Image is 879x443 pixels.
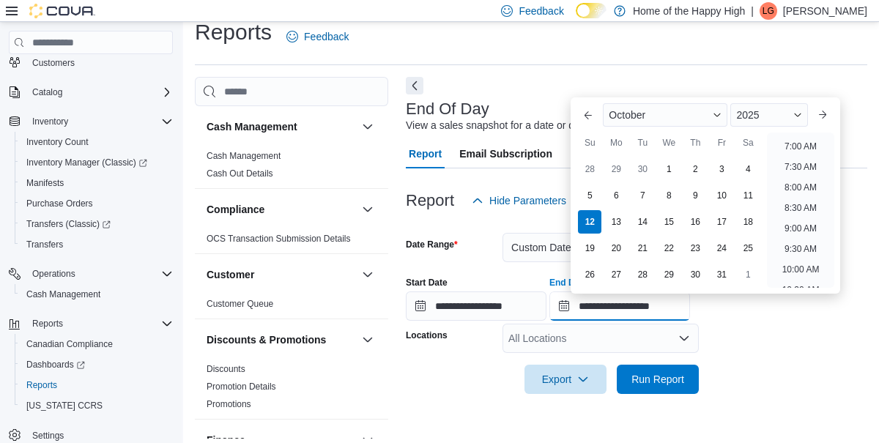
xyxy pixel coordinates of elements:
label: Locations [406,330,448,341]
a: Manifests [21,174,70,192]
a: Cash Out Details [207,168,273,179]
div: day-28 [578,157,601,181]
div: day-29 [657,263,680,286]
span: Operations [32,268,75,280]
div: day-1 [736,263,760,286]
div: day-22 [657,237,680,260]
div: day-17 [710,210,733,234]
span: Discounts [207,363,245,375]
a: Customer Queue [207,299,273,309]
div: Th [683,131,707,155]
a: [US_STATE] CCRS [21,397,108,414]
button: Reports [15,375,179,395]
input: Press the down key to open a popover containing a calendar. [406,291,546,321]
span: Washington CCRS [21,397,173,414]
div: day-14 [631,210,654,234]
span: Dashboards [26,359,85,371]
a: Inventory Count [21,133,94,151]
li: 8:30 AM [779,199,823,217]
a: Promotion Details [207,381,276,392]
button: Customer [359,266,377,283]
div: Button. Open the year selector. 2025 is currently selected. [730,103,807,127]
button: Inventory [26,113,74,130]
div: View a sales snapshot for a date or date range. [406,118,620,133]
h3: Customer [207,267,254,282]
button: Run Report [617,365,699,394]
span: Inventory [26,113,173,130]
span: Manifests [26,177,64,189]
div: Button. Open the month selector. October is currently selected. [603,103,727,127]
div: day-19 [578,237,601,260]
button: Inventory [3,111,179,132]
input: Dark Mode [576,3,607,18]
div: Sa [736,131,760,155]
span: Catalog [32,86,62,98]
button: Compliance [359,201,377,218]
button: Inventory Count [15,132,179,152]
span: Promotions [207,398,251,410]
span: Cash Management [207,150,281,162]
a: Discounts [207,364,245,374]
button: Hide Parameters [466,186,572,215]
span: LG [763,2,774,20]
button: Customers [3,52,179,73]
span: Run Report [631,372,684,387]
div: Su [578,131,601,155]
div: day-24 [710,237,733,260]
div: day-23 [683,237,707,260]
label: End Date [549,277,587,288]
span: Customer Queue [207,298,273,310]
button: Custom Date [502,233,699,262]
a: Transfers [21,236,69,253]
div: day-7 [631,184,654,207]
div: day-29 [604,157,628,181]
li: 9:00 AM [779,220,823,237]
a: Purchase Orders [21,195,99,212]
span: Purchase Orders [21,195,173,212]
a: Promotions [207,399,251,409]
div: Mo [604,131,628,155]
h3: Cash Management [207,119,297,134]
div: day-8 [657,184,680,207]
span: Canadian Compliance [21,335,173,353]
span: Catalog [26,83,173,101]
span: Manifests [21,174,173,192]
div: day-30 [631,157,654,181]
div: Discounts & Promotions [195,360,388,419]
button: Cash Management [207,119,356,134]
span: Cash Management [26,288,100,300]
a: Reports [21,376,63,394]
button: Cash Management [359,118,377,135]
a: Inventory Manager (Classic) [21,154,153,171]
div: We [657,131,680,155]
span: Dashboards [21,356,173,373]
button: Open list of options [678,332,690,344]
div: day-1 [657,157,680,181]
p: | [751,2,754,20]
a: Cash Management [21,286,106,303]
span: [US_STATE] CCRS [26,400,103,412]
span: Operations [26,265,173,283]
a: OCS Transaction Submission Details [207,234,351,244]
span: Purchase Orders [26,198,93,209]
h3: Discounts & Promotions [207,332,326,347]
div: day-5 [578,184,601,207]
span: Reports [21,376,173,394]
a: Canadian Compliance [21,335,119,353]
div: day-13 [604,210,628,234]
div: day-4 [736,157,760,181]
a: Feedback [281,22,355,51]
li: 7:30 AM [779,158,823,176]
span: Inventory [32,116,68,127]
li: 10:30 AM [776,281,826,299]
div: Fr [710,131,733,155]
div: October, 2025 [576,156,761,288]
li: 8:00 AM [779,179,823,196]
button: Purchase Orders [15,193,179,214]
li: 7:00 AM [779,138,823,155]
div: day-25 [736,237,760,260]
button: Export [524,365,607,394]
button: Reports [3,313,179,334]
button: Previous Month [576,103,600,127]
